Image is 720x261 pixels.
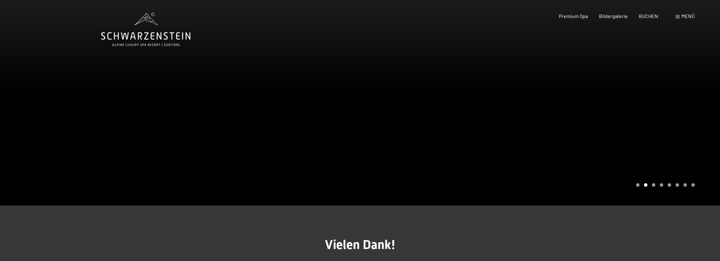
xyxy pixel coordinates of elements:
div: Carousel Page 8 [691,183,695,187]
div: Carousel Pagination [634,183,695,187]
div: Carousel Page 7 [683,183,687,187]
div: Carousel Page 1 [636,183,639,187]
a: Premium Spa [559,13,588,19]
div: Carousel Page 5 [668,183,671,187]
span: Vielen Dank! [325,237,396,252]
div: Carousel Page 2 (Current Slide) [644,183,647,187]
div: Carousel Page 4 [660,183,663,187]
span: Menü [681,13,695,19]
div: Carousel Page 3 [652,183,655,187]
a: Bildergalerie [599,13,628,19]
div: Carousel Page 6 [675,183,679,187]
a: BUCHEN [639,13,658,19]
